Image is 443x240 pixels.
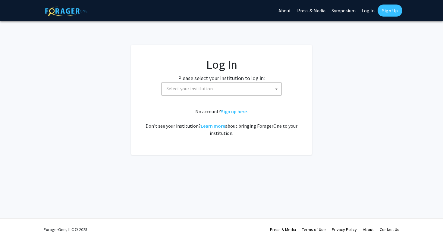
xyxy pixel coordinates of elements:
[143,57,300,72] h1: Log In
[363,227,374,232] a: About
[221,108,247,114] a: Sign up here
[270,227,296,232] a: Press & Media
[44,219,87,240] div: ForagerOne, LLC © 2025
[166,86,213,92] span: Select your institution
[302,227,326,232] a: Terms of Use
[332,227,357,232] a: Privacy Policy
[201,123,225,129] a: Learn more about bringing ForagerOne to your institution
[161,82,282,96] span: Select your institution
[143,108,300,137] div: No account? . Don't see your institution? about bringing ForagerOne to your institution.
[178,74,265,82] label: Please select your institution to log in:
[45,6,87,16] img: ForagerOne Logo
[164,83,281,95] span: Select your institution
[380,227,399,232] a: Contact Us
[378,5,402,17] a: Sign Up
